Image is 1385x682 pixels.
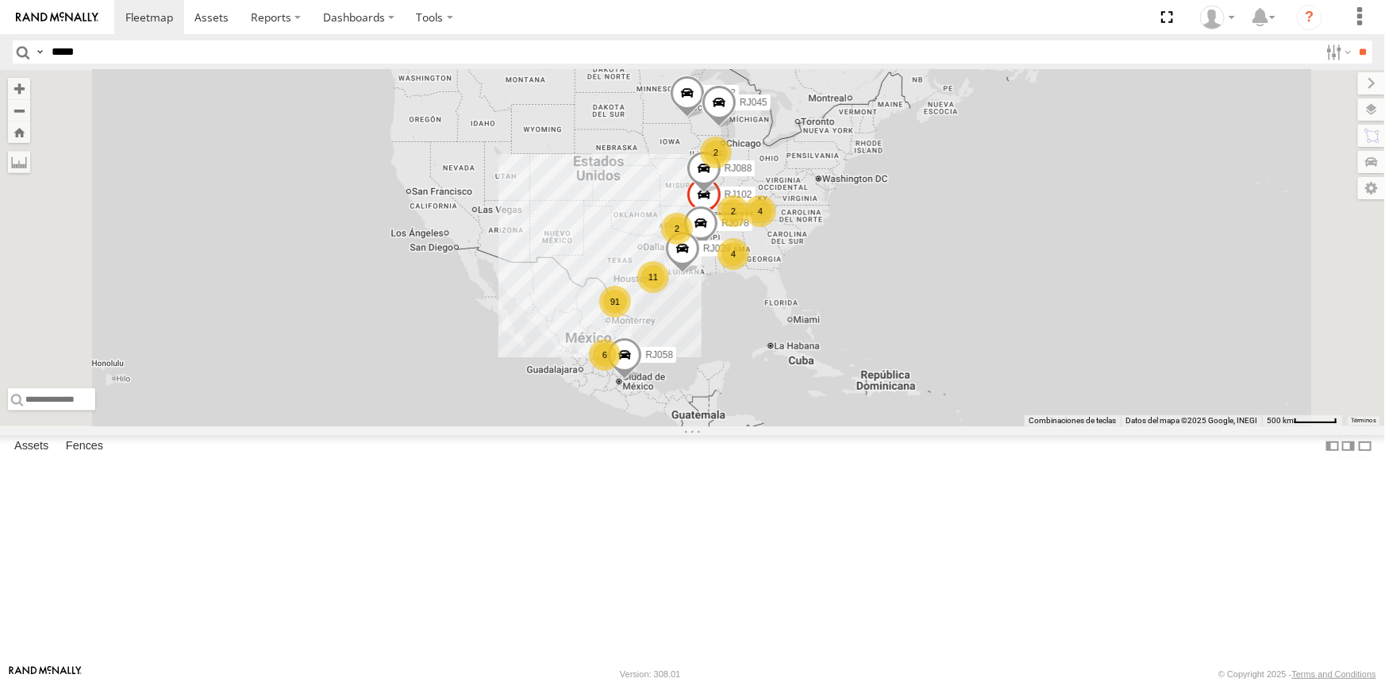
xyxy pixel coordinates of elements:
[1195,6,1241,29] div: Josue Jimenez
[1325,435,1341,458] label: Dock Summary Table to the Left
[700,137,732,168] div: 2
[620,669,680,679] div: Version: 308.01
[724,189,752,200] span: RJ102
[718,195,749,227] div: 2
[589,339,621,371] div: 6
[8,151,30,173] label: Measure
[1029,415,1116,426] button: Combinaciones de teclas
[740,97,768,108] span: RJ045
[33,40,46,64] label: Search Query
[744,195,776,227] div: 4
[6,435,56,457] label: Assets
[637,261,669,293] div: 11
[1292,669,1376,679] a: Terms and Conditions
[721,218,749,229] span: RJ078
[1262,415,1342,426] button: Escala del mapa: 500 km por 51 píxeles
[1320,40,1354,64] label: Search Filter Options
[8,99,30,121] button: Zoom out
[1125,416,1257,425] span: Datos del mapa ©2025 Google, INEGI
[645,349,673,360] span: RJ058
[1218,669,1376,679] div: © Copyright 2025 -
[9,666,82,682] a: Visit our Website
[718,238,749,270] div: 4
[58,435,111,457] label: Fences
[1297,5,1322,30] i: ?
[1341,435,1356,458] label: Dock Summary Table to the Right
[16,12,98,23] img: rand-logo.svg
[703,243,731,254] span: RJ039
[724,163,752,174] span: RJ088
[1267,416,1294,425] span: 500 km
[8,121,30,143] button: Zoom Home
[8,78,30,99] button: Zoom in
[599,286,631,318] div: 91
[661,213,693,245] div: 2
[1358,177,1385,199] label: Map Settings
[1351,418,1376,424] a: Términos (se abre en una nueva pestaña)
[1357,435,1373,458] label: Hide Summary Table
